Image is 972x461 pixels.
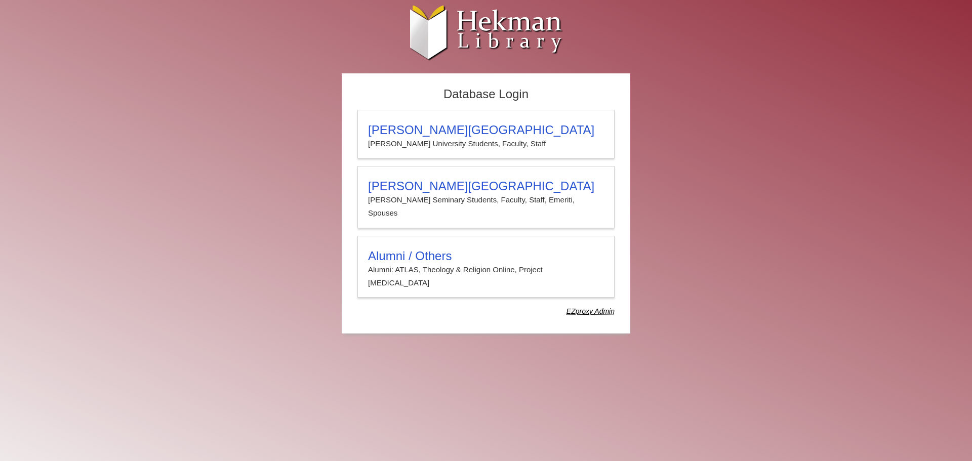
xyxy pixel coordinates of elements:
[357,166,615,228] a: [PERSON_NAME][GEOGRAPHIC_DATA][PERSON_NAME] Seminary Students, Faculty, Staff, Emeriti, Spouses
[368,249,604,263] h3: Alumni / Others
[368,193,604,220] p: [PERSON_NAME] Seminary Students, Faculty, Staff, Emeriti, Spouses
[352,84,620,105] h2: Database Login
[357,110,615,158] a: [PERSON_NAME][GEOGRAPHIC_DATA][PERSON_NAME] University Students, Faculty, Staff
[368,179,604,193] h3: [PERSON_NAME][GEOGRAPHIC_DATA]
[566,307,615,315] dfn: Use Alumni login
[368,249,604,290] summary: Alumni / OthersAlumni: ATLAS, Theology & Religion Online, Project [MEDICAL_DATA]
[368,123,604,137] h3: [PERSON_NAME][GEOGRAPHIC_DATA]
[368,263,604,290] p: Alumni: ATLAS, Theology & Religion Online, Project [MEDICAL_DATA]
[368,137,604,150] p: [PERSON_NAME] University Students, Faculty, Staff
